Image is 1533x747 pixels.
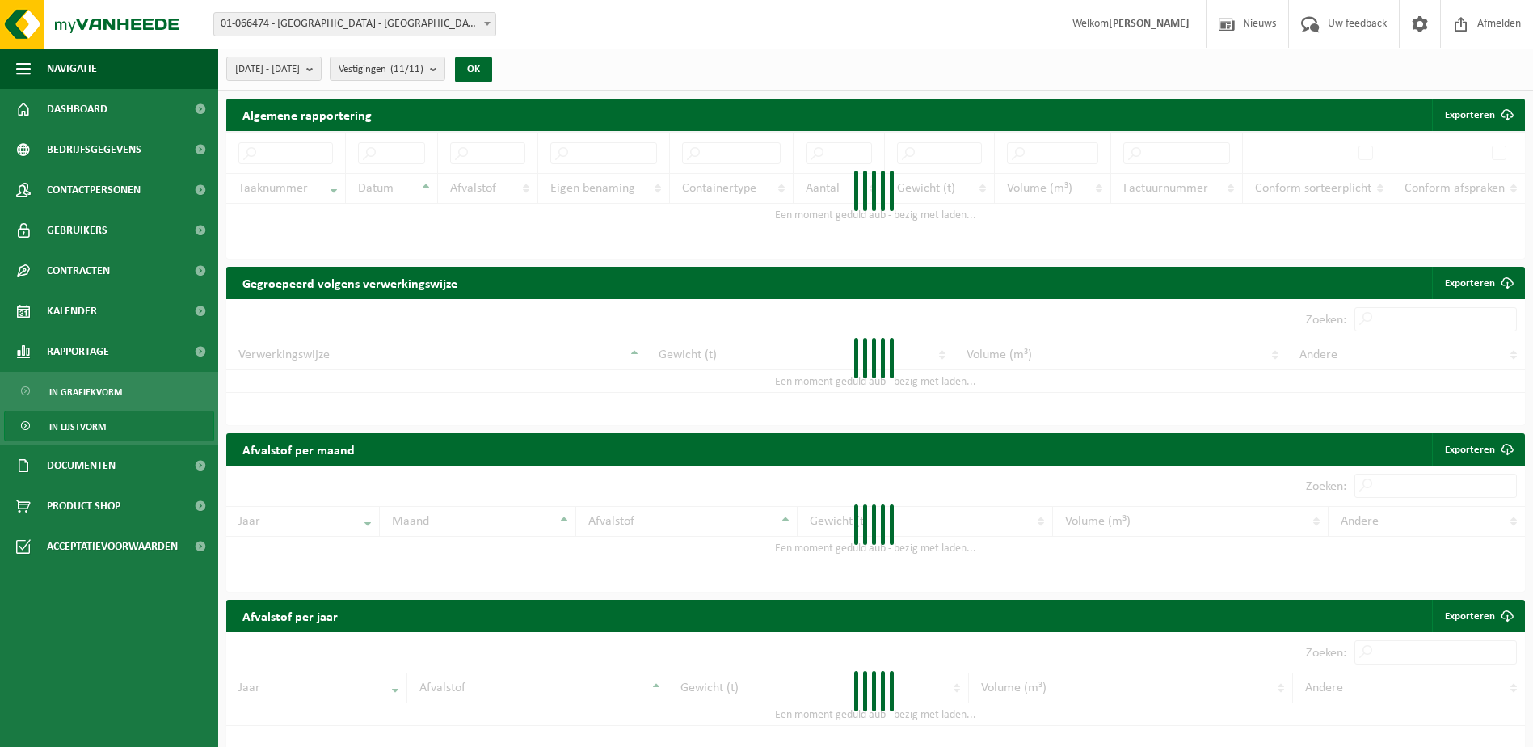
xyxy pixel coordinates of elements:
[226,57,322,81] button: [DATE] - [DATE]
[47,49,97,89] span: Navigatie
[47,331,109,372] span: Rapportage
[226,267,474,298] h2: Gegroepeerd volgens verwerkingswijze
[226,600,354,631] h2: Afvalstof per jaar
[1432,99,1523,131] button: Exporteren
[1432,433,1523,466] a: Exporteren
[47,445,116,486] span: Documenten
[47,89,107,129] span: Dashboard
[47,291,97,331] span: Kalender
[49,377,122,407] span: In grafiekvorm
[339,57,423,82] span: Vestigingen
[455,57,492,82] button: OK
[226,433,371,465] h2: Afvalstof per maand
[1109,18,1190,30] strong: [PERSON_NAME]
[47,251,110,291] span: Contracten
[214,13,495,36] span: 01-066474 - STORA ENSO LANGERBRUGGE - GENT
[47,210,107,251] span: Gebruikers
[1432,600,1523,632] a: Exporteren
[47,526,178,567] span: Acceptatievoorwaarden
[1432,267,1523,299] a: Exporteren
[330,57,445,81] button: Vestigingen(11/11)
[47,170,141,210] span: Contactpersonen
[226,99,388,131] h2: Algemene rapportering
[49,411,106,442] span: In lijstvorm
[47,486,120,526] span: Product Shop
[4,411,214,441] a: In lijstvorm
[47,129,141,170] span: Bedrijfsgegevens
[213,12,496,36] span: 01-066474 - STORA ENSO LANGERBRUGGE - GENT
[235,57,300,82] span: [DATE] - [DATE]
[4,376,214,407] a: In grafiekvorm
[390,64,423,74] count: (11/11)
